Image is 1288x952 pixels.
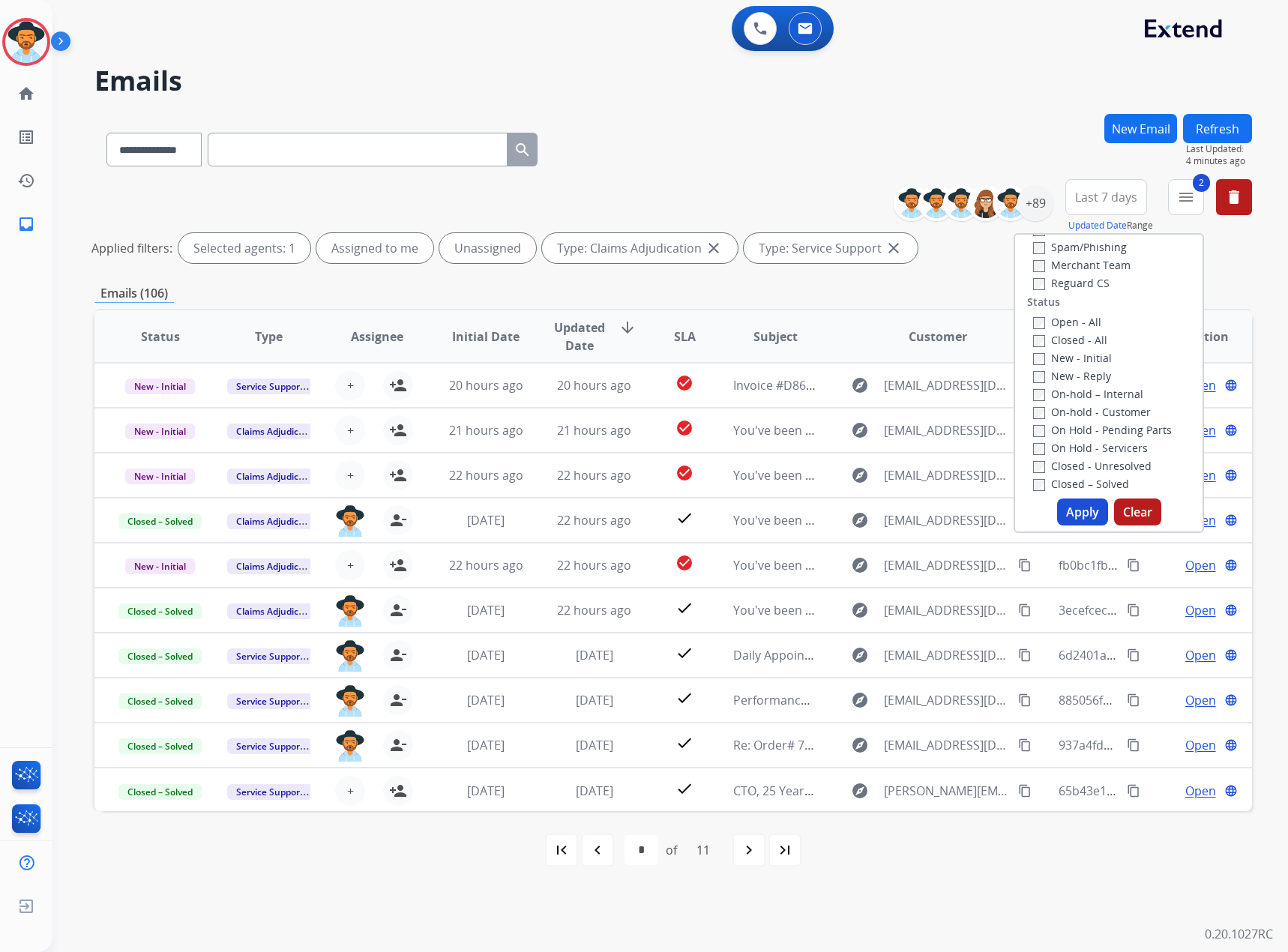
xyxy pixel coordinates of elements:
[227,738,313,754] span: Service Support
[733,692,1023,708] span: Performance Report for Extend reported on [DATE]
[227,603,330,619] span: Claims Adjudication
[1018,648,1032,662] mat-icon: content_copy
[1183,114,1252,143] button: Refresh
[227,648,313,664] span: Service Support
[1033,260,1045,272] input: Merchant Team
[17,128,35,146] mat-icon: list_alt
[389,466,407,484] mat-icon: person_add
[335,640,365,672] img: agent-avatar
[449,557,523,573] span: 22 hours ago
[1185,782,1216,800] span: Open
[255,328,283,346] span: Type
[227,424,330,439] span: Claims Adjudication
[1177,188,1195,206] mat-icon: menu
[1186,155,1252,167] span: 4 minutes ago
[389,601,407,619] mat-icon: person_remove
[909,328,967,346] span: Customer
[851,511,869,529] mat-icon: explore
[1224,784,1238,798] mat-icon: language
[227,379,313,394] span: Service Support
[94,284,174,303] p: Emails (106)
[1033,351,1112,365] label: New - Initial
[1224,424,1238,437] mat-icon: language
[675,554,693,572] mat-icon: check_circle
[1033,333,1107,347] label: Closed - All
[467,737,505,753] span: [DATE]
[884,736,1011,754] span: [EMAIL_ADDRESS][DOMAIN_NAME]
[733,377,826,394] span: Invoice #D86729
[347,466,354,484] span: +
[674,328,696,346] span: SLA
[851,736,869,754] mat-icon: explore
[1057,498,1108,525] button: Apply
[1127,648,1140,662] mat-icon: content_copy
[389,646,407,664] mat-icon: person_remove
[347,421,354,439] span: +
[1018,784,1032,798] mat-icon: content_copy
[666,841,677,859] div: of
[851,782,869,800] mat-icon: explore
[576,647,613,663] span: [DATE]
[1033,387,1143,401] label: On-hold – Internal
[1225,188,1243,206] mat-icon: delete
[557,422,631,439] span: 21 hours ago
[514,141,532,159] mat-icon: search
[733,783,852,799] span: CTO, 25 Years at NCR
[675,599,693,617] mat-icon: check
[125,424,195,439] span: New - Initial
[1033,443,1045,455] input: On Hold - Servicers
[733,602,1207,618] span: You've been assigned a new service order: 7934d8fe-0a31-44bd-b1ee-a3be31d77ce4
[1033,335,1045,347] input: Closed - All
[1104,114,1177,143] button: New Email
[675,689,693,707] mat-icon: check
[884,466,1011,484] span: [EMAIL_ADDRESS][DOMAIN_NAME]
[851,556,869,574] mat-icon: explore
[557,602,631,618] span: 22 hours ago
[1224,379,1238,392] mat-icon: language
[389,736,407,754] mat-icon: person_remove
[467,647,505,663] span: [DATE]
[557,557,631,573] span: 22 hours ago
[557,467,631,483] span: 22 hours ago
[1185,556,1216,574] span: Open
[335,415,365,445] button: +
[118,784,202,800] span: Closed – Solved
[125,469,195,484] span: New - Initial
[1127,558,1140,572] mat-icon: content_copy
[776,841,794,859] mat-icon: last_page
[851,421,869,439] mat-icon: explore
[1224,693,1238,707] mat-icon: language
[675,374,693,392] mat-icon: check_circle
[885,239,903,257] mat-icon: close
[94,66,1252,96] h2: Emails
[118,513,202,529] span: Closed – Solved
[1168,179,1204,215] button: 2
[744,233,918,263] div: Type: Service Support
[553,319,607,355] span: Updated Date
[675,509,693,527] mat-icon: check
[675,734,693,752] mat-icon: check
[347,376,354,394] span: +
[576,692,613,708] span: [DATE]
[1185,646,1216,664] span: Open
[1033,240,1127,254] label: Spam/Phishing
[675,644,693,662] mat-icon: check
[347,556,354,574] span: +
[1114,498,1161,525] button: Clear
[884,601,1011,619] span: [EMAIL_ADDRESS][DOMAIN_NAME]
[1127,603,1140,617] mat-icon: content_copy
[851,466,869,484] mat-icon: explore
[733,467,1204,483] span: You've been assigned a new service order: 03a86d92-4815-45b0-8cc3-e070fb17a650
[1033,441,1148,455] label: On Hold - Servicers
[851,376,869,394] mat-icon: explore
[17,215,35,233] mat-icon: inbox
[1033,317,1045,329] input: Open - All
[17,85,35,103] mat-icon: home
[389,376,407,394] mat-icon: person_add
[1127,738,1140,752] mat-icon: content_copy
[1068,220,1127,232] button: Updated Date
[1033,389,1045,401] input: On-hold – Internal
[589,841,607,859] mat-icon: navigate_before
[1017,185,1053,221] div: +89
[1224,469,1238,482] mat-icon: language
